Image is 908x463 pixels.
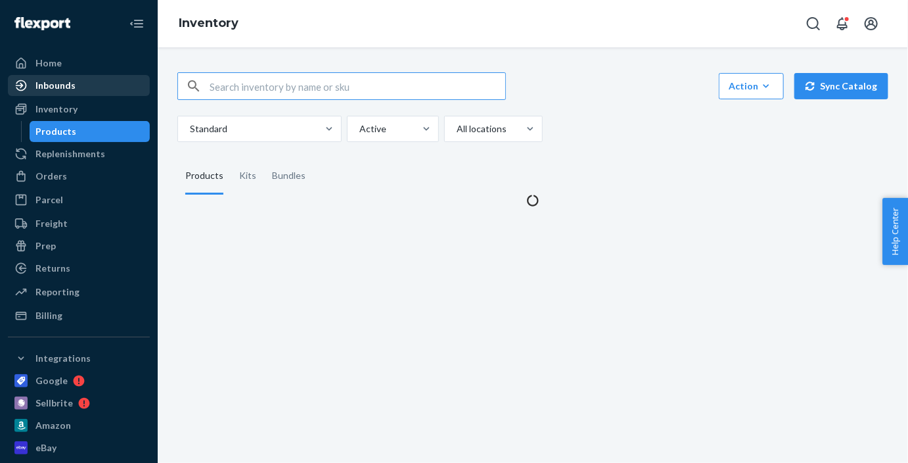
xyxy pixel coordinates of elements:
[30,121,150,142] a: Products
[35,217,68,230] div: Freight
[124,11,150,37] button: Close Navigation
[8,75,150,96] a: Inbounds
[35,262,70,275] div: Returns
[8,437,150,458] a: eBay
[829,11,855,37] button: Open notifications
[35,57,62,70] div: Home
[272,158,306,195] div: Bundles
[35,239,56,253] div: Prep
[35,441,57,454] div: eBay
[8,99,150,120] a: Inventory
[35,309,62,322] div: Billing
[358,122,359,135] input: Active
[35,285,79,299] div: Reporting
[35,397,73,410] div: Sellbrite
[179,16,238,30] a: Inventory
[35,79,76,92] div: Inbounds
[8,415,150,436] a: Amazon
[35,147,105,160] div: Replenishments
[8,393,150,414] a: Sellbrite
[719,73,784,99] button: Action
[8,213,150,234] a: Freight
[8,143,150,164] a: Replenishments
[8,305,150,326] a: Billing
[35,352,91,365] div: Integrations
[8,53,150,74] a: Home
[35,374,68,387] div: Google
[8,281,150,303] a: Reporting
[14,17,70,30] img: Flexport logo
[185,158,223,195] div: Products
[8,348,150,369] button: Integrations
[729,80,774,93] div: Action
[35,103,78,116] div: Inventory
[794,73,888,99] button: Sync Catalog
[35,170,67,183] div: Orders
[800,11,827,37] button: Open Search Box
[8,370,150,391] a: Google
[882,198,908,265] button: Help Center
[858,11,884,37] button: Open account menu
[189,122,190,135] input: Standard
[455,122,457,135] input: All locations
[8,235,150,256] a: Prep
[35,419,71,432] div: Amazon
[168,5,249,43] ol: breadcrumbs
[8,189,150,210] a: Parcel
[35,193,63,207] div: Parcel
[36,125,77,138] div: Products
[239,158,256,195] div: Kits
[210,73,505,99] input: Search inventory by name or sku
[8,166,150,187] a: Orders
[8,258,150,279] a: Returns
